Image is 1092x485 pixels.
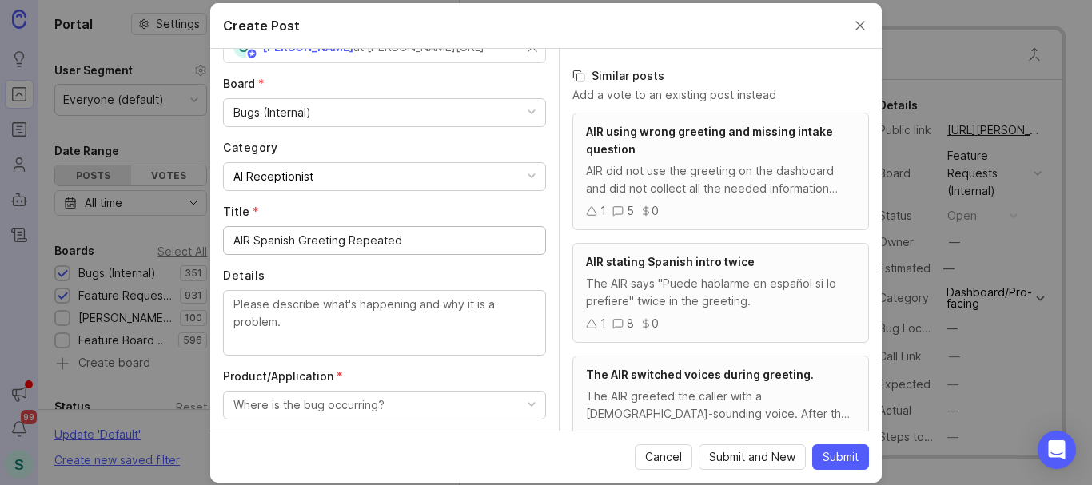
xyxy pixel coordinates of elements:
[223,268,546,284] label: Details
[223,205,259,218] span: Title (required)
[645,449,682,465] span: Cancel
[1038,431,1076,469] div: Open Intercom Messenger
[572,356,869,455] a: The AIR switched voices during greeting.The AIR greeted the caller with a [DEMOGRAPHIC_DATA]-soun...
[586,388,855,423] div: The AIR greeted the caller with a [DEMOGRAPHIC_DATA]-sounding voice. After the caller responded, ...
[586,125,833,156] span: AIR using wrong greeting and missing intake question
[652,202,659,220] div: 0
[233,168,313,185] div: AI Receptionist
[233,104,311,121] div: Bugs (Internal)
[627,315,634,332] div: 8
[572,243,869,343] a: AIR stating Spanish intro twiceThe AIR says "Puede hablarme en español si lo prefiere" twice in t...
[699,444,806,470] button: Submit and New
[600,202,606,220] div: 1
[600,315,606,332] div: 1
[223,16,300,35] h2: Create Post
[586,255,755,268] span: AIR stating Spanish intro twice
[223,77,265,90] span: Board (required)
[572,68,869,84] h3: Similar posts
[812,444,869,470] button: Submit
[600,427,606,445] div: 1
[586,162,855,197] div: AIR did not use the greeting on the dashboard and did not collect all the needed information befo...
[233,232,536,249] input: What's happening?
[823,449,859,465] span: Submit
[627,202,634,220] div: 5
[627,427,633,445] div: 2
[851,17,869,34] button: Close create post modal
[246,47,258,59] img: member badge
[651,427,658,445] div: 0
[223,369,343,383] span: Product/Application (required)
[709,449,795,465] span: Submit and New
[586,368,814,381] span: The AIR switched voices during greeting.
[572,113,869,230] a: AIR using wrong greeting and missing intake questionAIR did not use the greeting on the dashboard...
[586,275,855,310] div: The AIR says "Puede hablarme en español si lo prefiere" twice in the greeting.
[635,444,692,470] button: Cancel
[233,396,385,414] div: Where is the bug occurring?
[223,140,546,156] label: Category
[572,87,869,103] p: Add a vote to an existing post instead
[262,40,353,54] span: [PERSON_NAME]
[652,315,659,332] div: 0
